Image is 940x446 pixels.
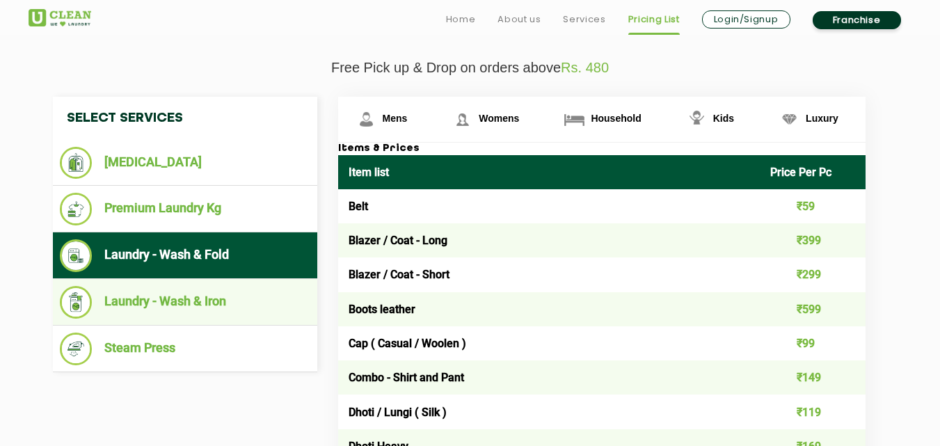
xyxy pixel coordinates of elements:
td: Blazer / Coat - Long [338,223,760,257]
img: Kids [685,107,709,132]
img: Dry Cleaning [60,147,93,179]
img: Womens [450,107,475,132]
img: Mens [354,107,379,132]
a: Franchise [813,11,901,29]
span: Rs. 480 [561,60,609,75]
img: Steam Press [60,333,93,365]
td: ₹149 [760,360,866,395]
a: About us [497,11,541,28]
span: Luxury [806,113,838,124]
a: Login/Signup [702,10,790,29]
td: Belt [338,189,760,223]
li: Premium Laundry Kg [60,193,310,225]
td: Combo - Shirt and Pant [338,360,760,395]
td: Dhoti / Lungi ( Silk ) [338,395,760,429]
img: Luxury [777,107,802,132]
li: Steam Press [60,333,310,365]
img: Household [562,107,587,132]
td: Boots leather [338,292,760,326]
li: Laundry - Wash & Fold [60,239,310,272]
a: Pricing List [628,11,680,28]
a: Services [563,11,605,28]
span: Womens [479,113,519,124]
img: Premium Laundry Kg [60,193,93,225]
span: Kids [713,113,734,124]
p: Free Pick up & Drop on orders above [29,60,912,76]
img: UClean Laundry and Dry Cleaning [29,9,91,26]
a: Home [446,11,476,28]
td: ₹299 [760,257,866,292]
td: ₹59 [760,189,866,223]
td: ₹119 [760,395,866,429]
span: Mens [383,113,408,124]
img: Laundry - Wash & Iron [60,286,93,319]
th: Price Per Pc [760,155,866,189]
li: [MEDICAL_DATA] [60,147,310,179]
td: ₹399 [760,223,866,257]
th: Item list [338,155,760,189]
li: Laundry - Wash & Iron [60,286,310,319]
td: ₹599 [760,292,866,326]
td: Blazer / Coat - Short [338,257,760,292]
h3: Items & Prices [338,143,866,155]
img: Laundry - Wash & Fold [60,239,93,272]
td: Cap ( Casual / Woolen ) [338,326,760,360]
h4: Select Services [53,97,317,140]
span: Household [591,113,641,124]
td: ₹99 [760,326,866,360]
